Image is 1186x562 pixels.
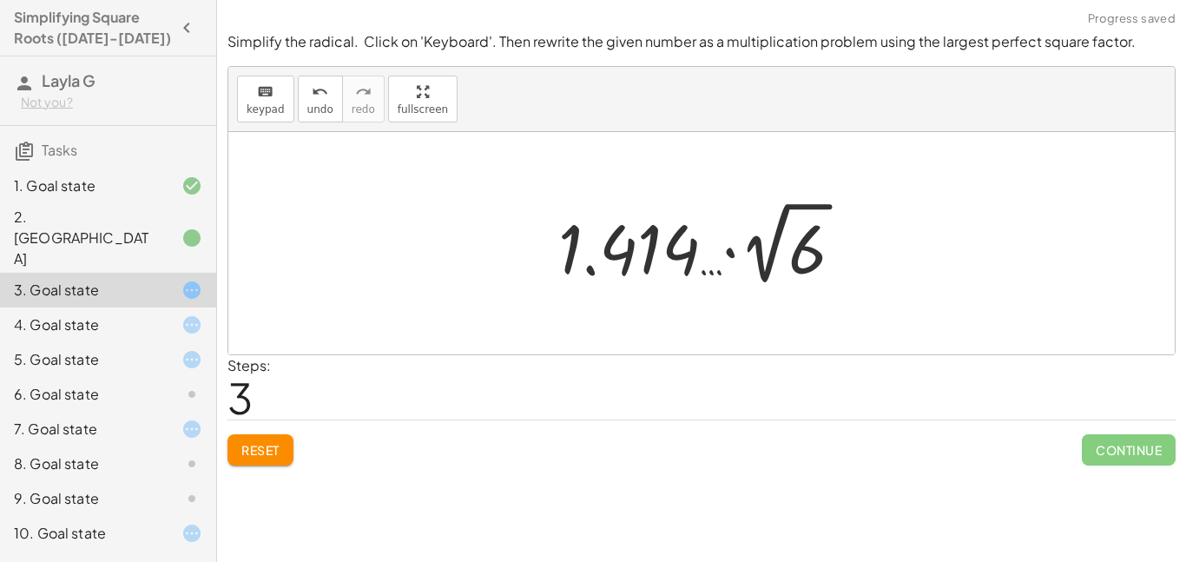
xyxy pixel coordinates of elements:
[42,70,96,90] span: Layla G
[181,488,202,509] i: Task not started.
[14,349,154,370] div: 5. Goal state
[181,228,202,248] i: Task finished.
[181,453,202,474] i: Task not started.
[352,103,375,116] span: redo
[398,103,448,116] span: fullscreen
[42,141,77,159] span: Tasks
[14,384,154,405] div: 6. Goal state
[14,314,154,335] div: 4. Goal state
[298,76,343,122] button: undoundo
[14,453,154,474] div: 8. Goal state
[181,314,202,335] i: Task started.
[388,76,458,122] button: fullscreen
[227,356,271,374] label: Steps:
[21,94,202,111] div: Not you?
[237,76,294,122] button: keyboardkeypad
[227,434,293,466] button: Reset
[181,175,202,196] i: Task finished and correct.
[181,280,202,301] i: Task started.
[14,7,171,49] h4: Simplifying Square Roots ([DATE]-[DATE])
[14,419,154,440] div: 7. Goal state
[14,523,154,544] div: 10. Goal state
[14,207,154,269] div: 2. [GEOGRAPHIC_DATA]
[181,523,202,544] i: Task started.
[14,488,154,509] div: 9. Goal state
[181,419,202,440] i: Task started.
[342,76,385,122] button: redoredo
[307,103,333,116] span: undo
[312,82,328,102] i: undo
[247,103,285,116] span: keypad
[355,82,372,102] i: redo
[14,280,154,301] div: 3. Goal state
[14,175,154,196] div: 1. Goal state
[1088,10,1176,28] span: Progress saved
[227,32,1176,52] p: Simplify the radical. Click on 'Keyboard'. Then rewrite the given number as a multiplication prob...
[181,349,202,370] i: Task started.
[257,82,273,102] i: keyboard
[241,442,280,458] span: Reset
[181,384,202,405] i: Task not started.
[227,371,253,424] span: 3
